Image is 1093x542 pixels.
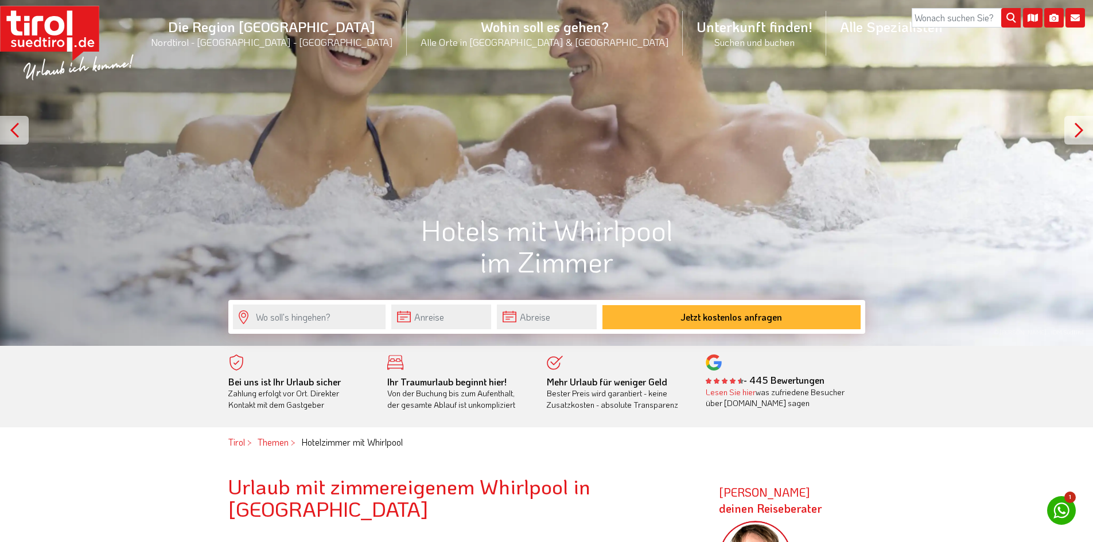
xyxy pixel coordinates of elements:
em: Hotelzimmer mit Whirlpool [301,436,403,448]
a: Die Region [GEOGRAPHIC_DATA]Nordtirol - [GEOGRAPHIC_DATA] - [GEOGRAPHIC_DATA] [137,5,407,61]
div: was zufriedene Besucher über [DOMAIN_NAME] sagen [706,387,848,409]
a: Themen [258,436,289,448]
div: Zahlung erfolgt vor Ort. Direkter Kontakt mit dem Gastgeber [228,376,371,411]
input: Abreise [497,305,597,329]
i: Karte öffnen [1023,8,1043,28]
small: Suchen und buchen [697,36,812,48]
button: Jetzt kostenlos anfragen [602,305,861,329]
a: 1 [1047,496,1076,525]
b: Ihr Traumurlaub beginnt hier! [387,376,507,388]
span: 1 [1064,492,1076,503]
small: Nordtirol - [GEOGRAPHIC_DATA] - [GEOGRAPHIC_DATA] [151,36,393,48]
i: Fotogalerie [1044,8,1064,28]
a: Wohin soll es gehen?Alle Orte in [GEOGRAPHIC_DATA] & [GEOGRAPHIC_DATA] [407,5,683,61]
input: Wo soll's hingehen? [233,305,386,329]
input: Wonach suchen Sie? [912,8,1021,28]
input: Anreise [391,305,491,329]
div: Von der Buchung bis zum Aufenthalt, der gesamte Ablauf ist unkompliziert [387,376,530,411]
strong: [PERSON_NAME] [719,485,822,516]
b: - 445 Bewertungen [706,374,824,386]
small: Alle Orte in [GEOGRAPHIC_DATA] & [GEOGRAPHIC_DATA] [421,36,669,48]
i: Kontakt [1065,8,1085,28]
div: Bester Preis wird garantiert - keine Zusatzkosten - absolute Transparenz [547,376,689,411]
h1: Hotels mit Whirlpool im Zimmer [228,214,865,277]
span: deinen Reiseberater [719,501,822,516]
a: Unterkunft finden!Suchen und buchen [683,5,826,61]
b: Bei uns ist Ihr Urlaub sicher [228,376,341,388]
h2: Urlaub mit zimmereigenem Whirlpool in [GEOGRAPHIC_DATA] [228,475,702,520]
a: Lesen Sie hier [706,387,756,397]
b: Mehr Urlaub für weniger Geld [547,376,667,388]
a: Tirol [228,436,245,448]
a: Alle Spezialisten [826,5,956,48]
